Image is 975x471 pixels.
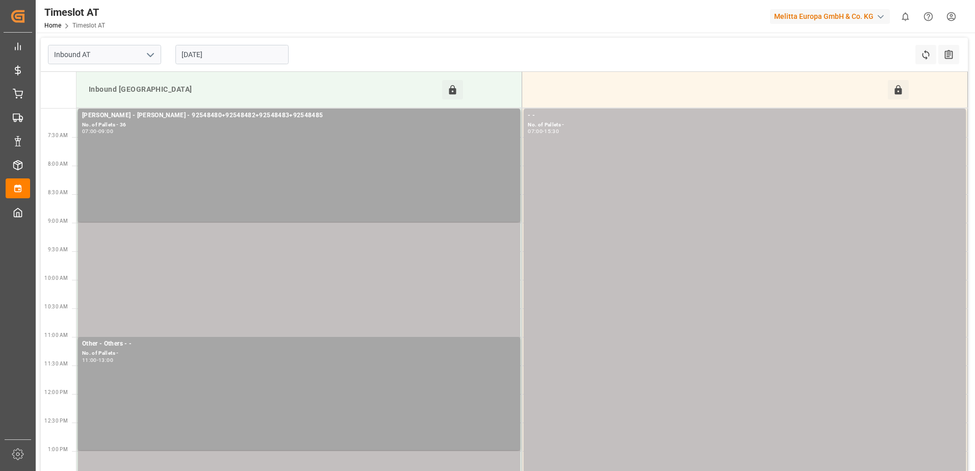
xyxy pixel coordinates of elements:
div: No. of Pallets - 36 [82,121,516,129]
div: 09:00 [98,129,113,134]
div: 07:00 [82,129,97,134]
span: 12:30 PM [44,418,68,424]
div: - [543,129,544,134]
span: 9:30 AM [48,247,68,252]
div: No. of Pallets - [82,349,516,358]
input: DD.MM.YYYY [175,45,289,64]
input: Type to search/select [48,45,161,64]
span: 11:30 AM [44,361,68,367]
span: 12:00 PM [44,389,68,395]
div: 13:00 [98,358,113,362]
a: Home [44,22,61,29]
div: 07:00 [528,129,543,134]
div: 11:00 [82,358,97,362]
span: 10:30 AM [44,304,68,309]
div: [PERSON_NAME] - [PERSON_NAME] - 92548480+92548482+92548483+92548485 [82,111,516,121]
button: show 0 new notifications [894,5,917,28]
div: 15:30 [544,129,559,134]
div: - [97,129,98,134]
button: open menu [142,47,158,63]
span: 11:00 AM [44,332,68,338]
span: 1:00 PM [48,447,68,452]
span: 8:00 AM [48,161,68,167]
button: Help Center [917,5,940,28]
div: - - [528,111,962,121]
div: Other - Others - - [82,339,516,349]
div: - [97,358,98,362]
div: Timeslot AT [44,5,105,20]
div: Melitta Europa GmbH & Co. KG [770,9,890,24]
span: 8:30 AM [48,190,68,195]
span: 9:00 AM [48,218,68,224]
div: Inbound [GEOGRAPHIC_DATA] [85,80,442,99]
span: 7:30 AM [48,133,68,138]
div: No. of Pallets - [528,121,962,129]
span: 10:00 AM [44,275,68,281]
button: Melitta Europa GmbH & Co. KG [770,7,894,26]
